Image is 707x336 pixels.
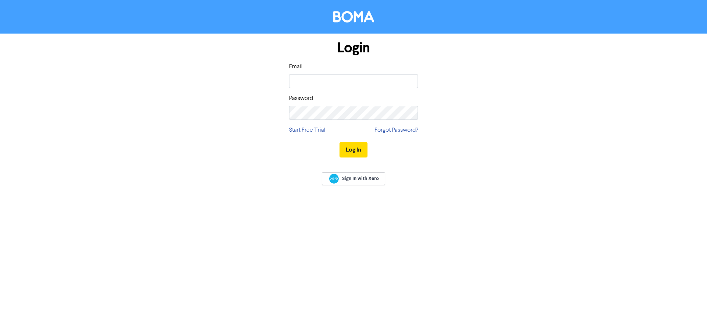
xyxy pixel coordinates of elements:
img: BOMA Logo [333,11,374,22]
label: Password [289,94,313,103]
a: Sign In with Xero [322,172,385,185]
a: Forgot Password? [374,126,418,135]
h1: Login [289,39,418,56]
button: Log In [340,142,367,157]
a: Start Free Trial [289,126,326,135]
span: Sign In with Xero [342,175,379,182]
label: Email [289,62,303,71]
img: Xero logo [329,174,339,184]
